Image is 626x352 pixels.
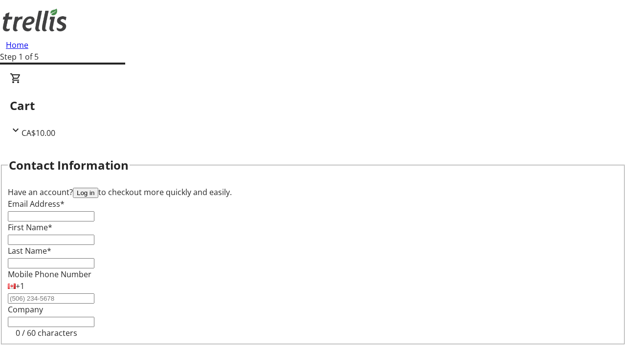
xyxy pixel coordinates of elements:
h2: Contact Information [9,156,129,174]
label: Last Name* [8,245,51,256]
h2: Cart [10,97,616,114]
input: (506) 234-5678 [8,293,94,304]
div: CartCA$10.00 [10,72,616,139]
label: Email Address* [8,198,65,209]
div: Have an account? to checkout more quickly and easily. [8,186,618,198]
label: First Name* [8,222,52,233]
label: Mobile Phone Number [8,269,91,280]
button: Log in [73,188,98,198]
span: CA$10.00 [22,128,55,138]
tr-character-limit: 0 / 60 characters [16,328,77,338]
label: Company [8,304,43,315]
